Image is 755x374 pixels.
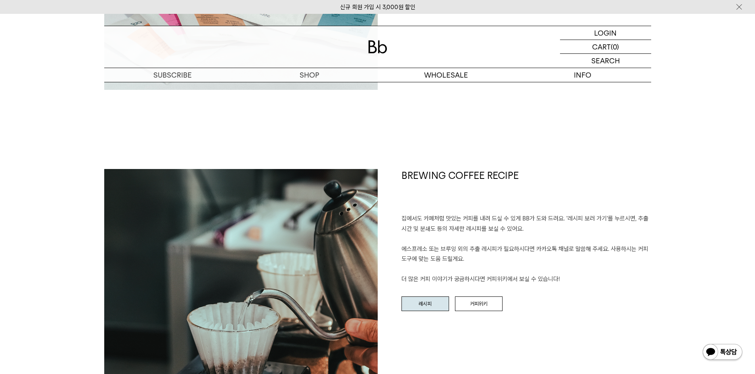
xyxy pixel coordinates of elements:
p: SEARCH [591,54,620,68]
p: WHOLESALE [378,68,514,82]
a: LOGIN [560,26,651,40]
p: INFO [514,68,651,82]
p: LOGIN [594,26,617,40]
p: CART [592,40,611,53]
a: 레시피 [401,296,449,311]
img: 카카오톡 채널 1:1 채팅 버튼 [702,343,743,362]
a: CART (0) [560,40,651,54]
h1: BREWING COFFEE RECIPE [401,169,651,214]
img: 로고 [368,40,387,53]
a: 신규 회원 가입 시 3,000원 할인 [340,4,415,11]
p: 집에서도 카페처럼 맛있는 커피를 내려 드실 ﻿수 있게 BB가 도와 드려요. '레시피 보러 가기'를 누르시면, 추출 시간 및 분쇄도 등의 자세한 레시피를 보실 수 있어요. 에스... [401,214,651,285]
p: (0) [611,40,619,53]
a: SUBSCRIBE [104,68,241,82]
a: SHOP [241,68,378,82]
a: 커피위키 [455,296,503,311]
